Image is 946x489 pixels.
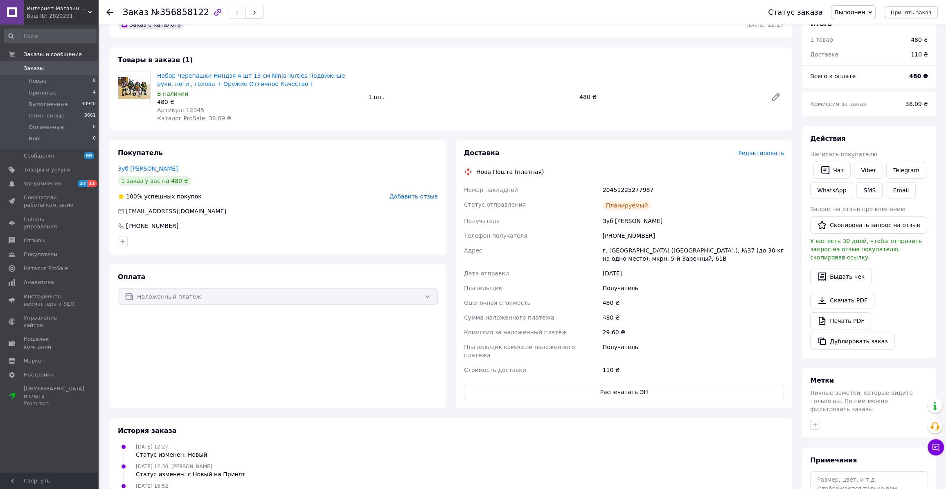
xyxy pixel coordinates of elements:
span: 4 [93,89,96,97]
span: Метки [810,376,834,384]
button: Дублировать заказ [810,333,895,350]
div: Заказ с каталога [118,20,184,29]
span: Новые [29,77,47,85]
button: Выдать чек [810,268,872,285]
span: Статус отправления [464,201,526,208]
span: Уведомления [24,180,61,187]
span: Получатель [464,218,500,224]
button: Чат с покупателем [928,439,944,455]
div: Зуб [PERSON_NAME] [601,214,786,228]
span: [DATE] 12:27 [136,444,168,450]
span: Всего к оплате [810,73,856,79]
span: Плательщик комиссии наложенного платежа [464,344,575,358]
button: Чат [813,162,851,179]
div: Статус заказа [768,8,823,16]
a: Набор Черепашки Ниндзя 4 шт 13 см Ninja Turtles Подвижные руки, ноги , голова + Оружие Отличное К... [157,72,345,87]
span: Покупатель [118,149,162,157]
span: Отмененные [29,112,64,119]
span: 37 [78,180,87,187]
span: Телефон получателя [464,232,527,239]
a: WhatsApp [810,182,853,198]
div: 20451225277987 [601,183,786,197]
span: Заказы [24,65,44,72]
div: г. [GEOGRAPHIC_DATA] ([GEOGRAPHIC_DATA].), №37 (до 30 кг на одно место): мкрн. 5-й Заречный, 61В [601,243,786,266]
span: Оценочная стоимость [464,300,531,306]
span: Заказы и сообщения [24,51,82,58]
div: [DATE] [601,266,786,281]
span: Каталог ProSale [24,265,68,272]
div: 480 ₴ [601,310,786,325]
span: 1 товар [810,36,833,43]
div: 110 ₴ [906,45,933,63]
span: Стоимость доставки [464,367,526,373]
div: успешных покупок [118,192,202,201]
span: Доставка [810,51,838,58]
span: 69 [84,152,94,159]
button: Скопировать запрос на отзыв [810,216,927,234]
span: Оплаченные [29,124,64,131]
span: Доставка [464,149,500,157]
div: Получатель [601,281,786,295]
span: Редактировать [738,150,784,156]
span: Интернет-Магазин "BabyStronG" [27,5,88,12]
span: Нові [29,135,41,142]
a: Зуб [PERSON_NAME] [118,165,178,172]
span: Показатели работы компании [24,194,76,209]
span: Написать покупателю [810,151,877,158]
span: Примечания [810,456,857,464]
div: 1 шт. [365,91,576,103]
span: 0 [93,124,96,131]
span: Кошелек компании [24,336,76,350]
span: 0 [93,77,96,85]
span: Оплата [118,273,145,281]
a: Печать PDF [810,312,871,329]
div: Получатель [601,340,786,363]
span: Аналитика [24,279,54,286]
div: Вернуться назад [106,8,113,16]
div: Статус изменен: с Новый на Принят [136,470,245,478]
span: 30940 [81,101,96,108]
span: Маркет [24,357,45,365]
a: Viber [854,162,883,179]
div: [PHONE_NUMBER] [125,222,179,230]
div: Планируемый [603,201,651,210]
div: [PHONE_NUMBER] [601,228,786,243]
span: Инструменты вебмастера и SEO [24,293,76,308]
span: Номер накладной [464,187,518,193]
span: В наличии [157,90,188,97]
button: Email [886,182,916,198]
span: [DATE] 12:30, [PERSON_NAME] [136,464,212,469]
div: Статус изменен: Новый [136,451,207,459]
img: Набор Черепашки Ниндзя 4 шт 13 см Ninja Turtles Подвижные руки, ноги , голова + Оружие Отличное К... [118,77,150,99]
span: [DATE] 16:52 [136,483,168,489]
div: Нова Пошта (платная) [474,168,546,176]
span: 3661 [84,112,96,119]
input: Поиск [4,29,97,43]
span: Принять заказ [890,9,931,16]
span: Сумма наложенного платежа [464,314,554,321]
span: [EMAIL_ADDRESS][DOMAIN_NAME] [126,208,226,214]
span: История заказа [118,427,177,435]
button: Распечатать ЭН [464,384,784,400]
div: 29.60 ₴ [601,325,786,340]
div: 110 ₴ [601,363,786,377]
span: У вас есть 30 дней, чтобы отправить запрос на отзыв покупателю, скопировав ссылку. [810,238,922,261]
div: 480 ₴ [911,36,928,44]
span: Действия [810,135,846,142]
button: Принять заказ [884,6,938,18]
span: 38.09 ₴ [905,101,928,107]
span: 0 [93,135,96,142]
span: Дата отправки [464,270,509,277]
span: Панель управления [24,215,76,230]
div: 480 ₴ [157,98,362,106]
div: Prom топ [24,400,84,407]
span: Сообщения [24,152,56,160]
span: Настройки [24,371,54,379]
span: [DEMOGRAPHIC_DATA] и счета [24,385,84,408]
button: SMS [856,182,883,198]
span: Принятые [29,89,57,97]
span: Отзывы [24,237,45,244]
span: Адрес [464,247,482,254]
span: Артикул: 12345 [157,107,204,113]
span: №356858122 [151,7,209,17]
